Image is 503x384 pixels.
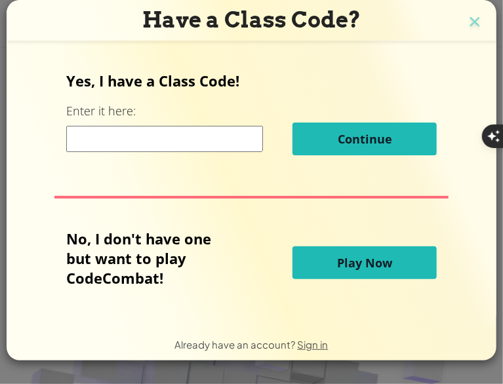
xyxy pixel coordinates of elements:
[337,255,392,271] span: Play Now
[292,123,437,155] button: Continue
[298,338,329,351] a: Sign in
[466,13,483,33] img: close icon
[175,338,298,351] span: Already have an account?
[66,71,437,90] p: Yes, I have a Class Code!
[142,7,361,33] span: Have a Class Code?
[66,103,136,119] label: Enter it here:
[292,246,437,279] button: Play Now
[66,229,228,288] p: No, I don't have one but want to play CodeCombat!
[338,131,392,147] span: Continue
